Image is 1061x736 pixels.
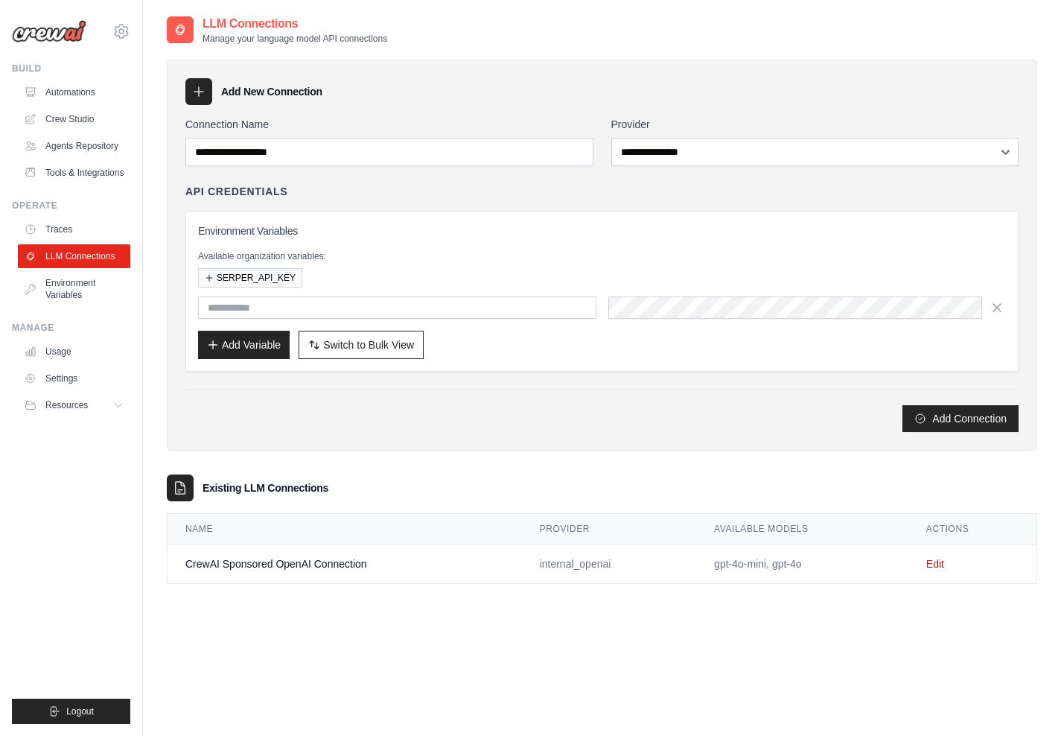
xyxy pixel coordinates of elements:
[18,367,130,390] a: Settings
[611,117,1019,132] label: Provider
[12,20,86,42] img: Logo
[18,107,130,131] a: Crew Studio
[203,15,387,33] h2: LLM Connections
[12,699,130,724] button: Logout
[66,705,94,717] span: Logout
[18,134,130,158] a: Agents Repository
[299,331,424,359] button: Switch to Bulk View
[18,271,130,307] a: Environment Variables
[18,340,130,364] a: Usage
[221,84,322,99] h3: Add New Connection
[18,80,130,104] a: Automations
[522,545,696,584] td: internal_openai
[185,184,287,199] h4: API Credentials
[185,117,593,132] label: Connection Name
[18,393,130,417] button: Resources
[12,322,130,334] div: Manage
[908,514,1036,545] th: Actions
[168,514,522,545] th: Name
[12,200,130,212] div: Operate
[323,337,414,352] span: Switch to Bulk View
[926,558,944,570] a: Edit
[696,545,908,584] td: gpt-4o-mini, gpt-4o
[18,218,130,241] a: Traces
[12,63,130,74] div: Build
[45,399,88,411] span: Resources
[902,405,1019,432] button: Add Connection
[198,250,1006,262] p: Available organization variables:
[198,331,290,359] button: Add Variable
[203,480,328,495] h3: Existing LLM Connections
[203,33,387,45] p: Manage your language model API connections
[522,514,696,545] th: Provider
[18,244,130,268] a: LLM Connections
[198,268,302,288] button: SERPER_API_KEY
[696,514,908,545] th: Available Models
[168,545,522,584] td: CrewAI Sponsored OpenAI Connection
[198,223,1006,238] h3: Environment Variables
[18,161,130,185] a: Tools & Integrations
